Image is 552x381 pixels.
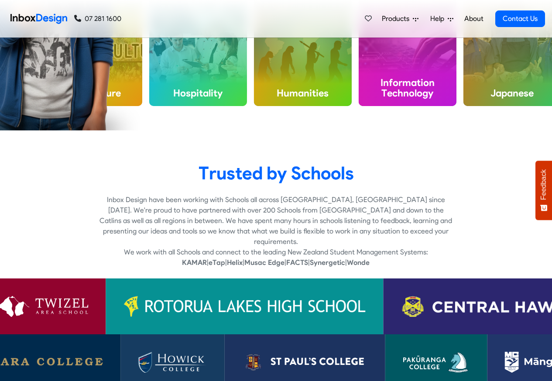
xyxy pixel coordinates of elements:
[347,258,370,267] strong: Wonde
[378,10,422,27] a: Products
[99,195,453,247] p: Inbox Design have been working with Schools all across [GEOGRAPHIC_DATA], [GEOGRAPHIC_DATA] since...
[540,169,548,200] span: Feedback
[182,258,207,267] strong: KAMAR
[74,14,121,24] a: 07 281 1600
[209,258,225,267] strong: eTap
[462,10,486,27] a: About
[402,352,470,373] img: Pakuranga College
[359,70,456,106] h4: Information Technology
[7,162,545,184] heading: Trusted by Schools
[123,296,366,317] img: Rotorua Lakes High School
[286,258,308,267] strong: FACTS
[254,80,352,106] h4: Humanities
[138,352,207,373] img: Howick College
[430,14,448,24] span: Help
[382,14,413,24] span: Products
[99,257,453,268] p: | | | | | |
[45,80,142,106] h4: Horticulture
[149,80,247,106] h4: Hospitality
[535,161,552,220] button: Feedback - Show survey
[99,247,453,257] p: We work with all Schools and connect to the leading New Zealand Student Management Systems:
[495,10,545,27] a: Contact Us
[244,258,285,267] strong: Musac Edge
[227,258,243,267] strong: Helix
[310,258,345,267] strong: Synergetic
[427,10,457,27] a: Help
[242,352,367,373] img: St Paul’s College (Ponsonby)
